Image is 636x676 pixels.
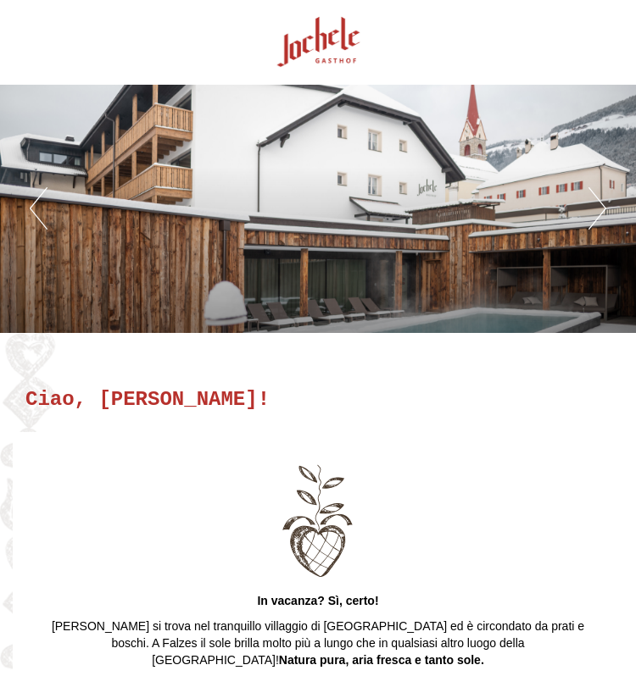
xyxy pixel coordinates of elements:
button: Next [589,187,606,230]
p: [PERSON_NAME] si trova nel tranquillo villaggio di [GEOGRAPHIC_DATA] ed è circondato da prati e b... [38,618,598,669]
img: image [64,457,572,585]
strong: Natura pura, aria fresca e tanto sole. [279,653,484,667]
strong: In vacanza? Sì, certo! [257,594,378,607]
button: Previous [30,187,47,230]
h1: Ciao, [PERSON_NAME]! [25,389,270,411]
